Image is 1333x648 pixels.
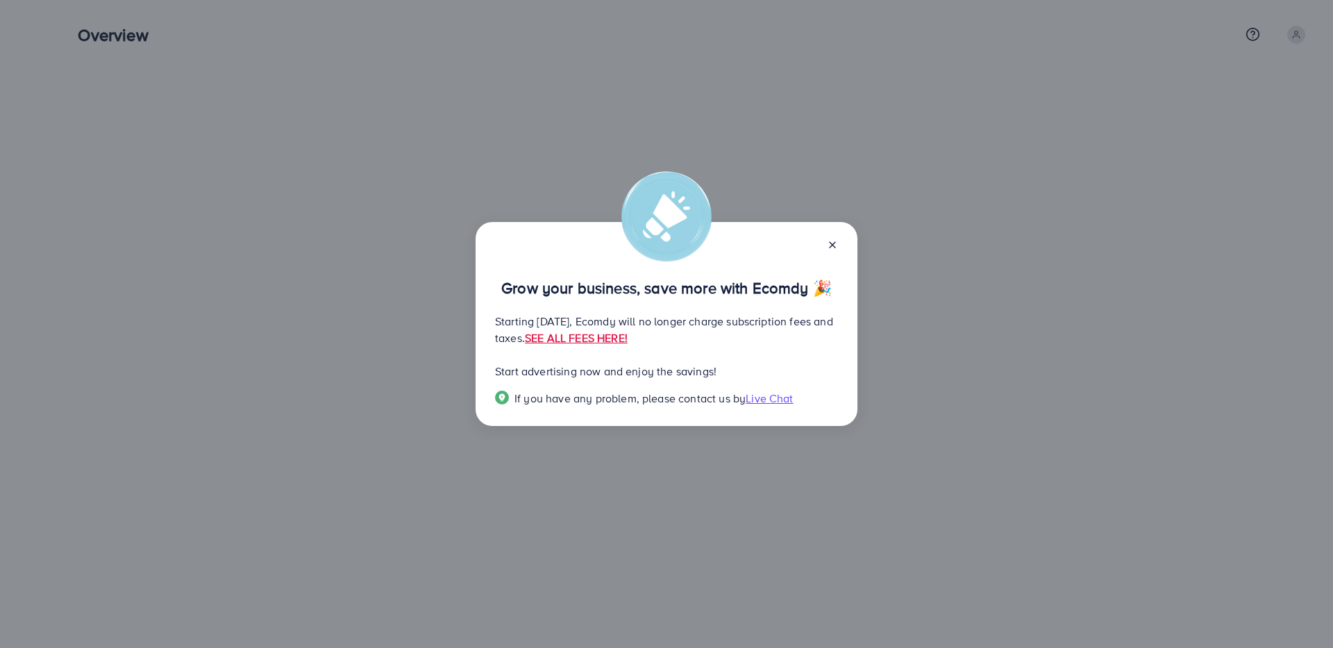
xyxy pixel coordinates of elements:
[495,391,509,404] img: Popup guide
[525,330,628,346] a: SEE ALL FEES HERE!
[621,171,712,262] img: alert
[746,391,793,406] span: Live Chat
[514,391,746,406] span: If you have any problem, please contact us by
[495,280,838,296] p: Grow your business, save more with Ecomdy 🎉
[495,363,838,380] p: Start advertising now and enjoy the savings!
[495,313,838,346] p: Starting [DATE], Ecomdy will no longer charge subscription fees and taxes.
